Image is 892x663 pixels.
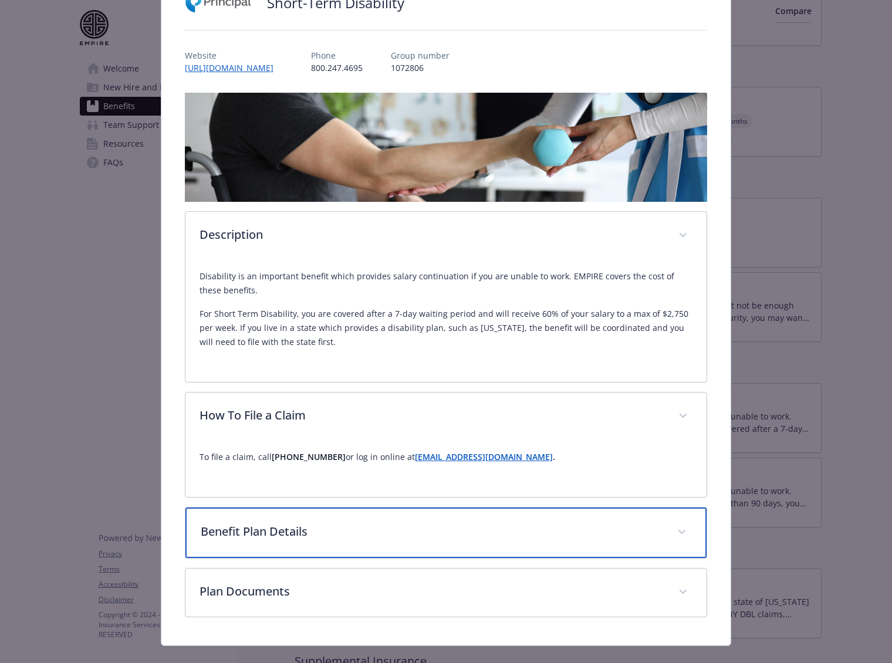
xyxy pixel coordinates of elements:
[200,450,693,464] p: To file a claim, call or log in online at
[200,269,693,297] p: Disability is an important benefit which provides salary continuation if you are unable to work. ...
[185,508,707,558] div: Benefit Plan Details
[415,451,553,462] a: [EMAIL_ADDRESS][DOMAIN_NAME]
[200,226,665,243] p: Description
[311,62,363,74] p: 800.247.4695
[553,451,555,462] strong: .
[185,441,707,497] div: How To File a Claim
[272,451,346,462] strong: [PHONE_NUMBER]
[200,583,665,600] p: Plan Documents
[185,393,707,441] div: How To File a Claim
[391,62,450,74] p: 1072806
[391,49,450,62] p: Group number
[185,93,708,202] img: banner
[200,307,693,349] p: For Short Term Disability, you are covered after a 7-day waiting period and will receive 60% of y...
[185,260,707,382] div: Description
[185,49,283,62] p: Website
[311,49,363,62] p: Phone
[185,62,283,73] a: [URL][DOMAIN_NAME]
[200,407,665,424] p: How To File a Claim
[185,569,707,617] div: Plan Documents
[185,212,707,260] div: Description
[201,523,664,540] p: Benefit Plan Details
